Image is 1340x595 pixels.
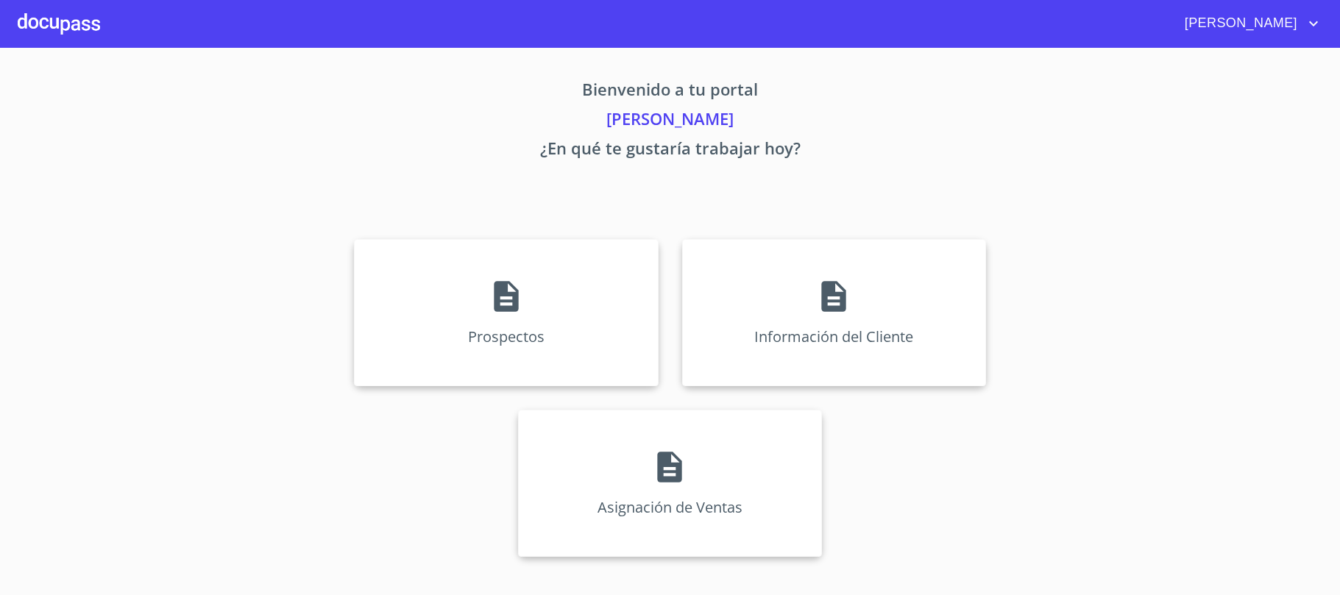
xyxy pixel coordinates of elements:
[754,327,913,346] p: Información del Cliente
[598,497,742,517] p: Asignación de Ventas
[217,77,1124,107] p: Bienvenido a tu portal
[1174,12,1322,35] button: account of current user
[217,107,1124,136] p: [PERSON_NAME]
[217,136,1124,165] p: ¿En qué te gustaría trabajar hoy?
[468,327,545,346] p: Prospectos
[1174,12,1305,35] span: [PERSON_NAME]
